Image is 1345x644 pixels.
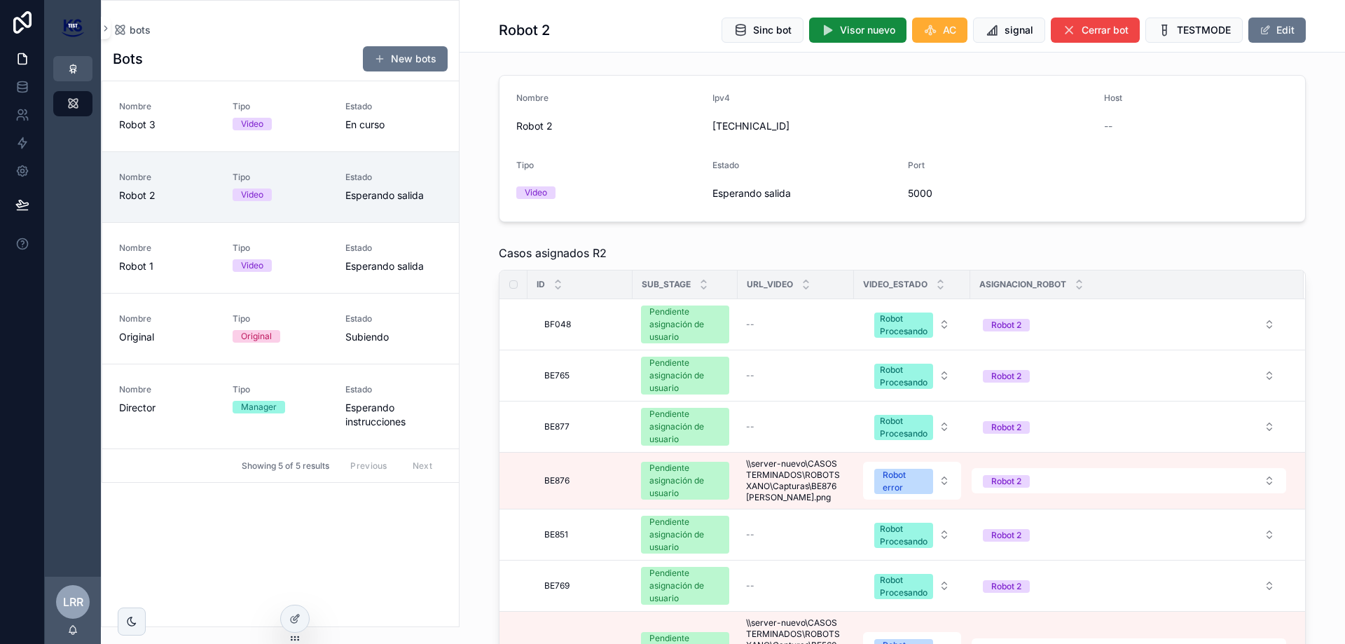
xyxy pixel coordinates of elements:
[544,475,624,486] a: BE876
[525,186,547,199] div: Video
[102,293,459,364] a: NombreOriginalTipoOriginalEstadoSubiendo
[862,515,962,554] a: Select Button
[972,312,1286,337] button: Select Button
[641,408,729,446] a: Pendiente asignación de usuario
[119,384,216,395] span: Nombre
[119,101,216,112] span: Nombre
[1248,18,1306,43] button: Edit
[233,384,329,395] span: Tipo
[345,259,442,273] span: Esperando salida
[712,186,897,200] span: Esperando salida
[880,415,927,440] div: Robot Procesando
[363,46,448,71] button: New bots
[119,401,216,415] span: Director
[1145,18,1243,43] button: TESTMODE
[747,279,793,290] span: Url_video
[746,529,846,540] a: --
[45,81,101,135] div: scrollable content
[863,357,961,395] button: Select Button
[345,313,442,324] span: Estado
[119,189,216,203] span: Robot 2
[753,23,792,37] span: Sinc bot
[746,370,754,381] span: --
[1104,119,1112,133] span: --
[233,242,329,254] span: Tipo
[863,462,961,500] button: Select Button
[746,458,846,503] a: \\server-nuevo\CASOS TERMINADOS\ROBOTS XANO\Capturas\BE876 [PERSON_NAME].png
[499,245,607,261] span: Casos asignados R2
[130,23,151,37] span: bots
[991,319,1021,331] div: Robot 2
[233,313,329,324] span: Tipo
[1005,23,1033,37] span: signal
[544,580,570,591] span: BE769
[642,279,691,290] span: Sub_stage
[1104,93,1122,103] span: Host
[862,566,962,605] a: Select Button
[119,330,216,344] span: Original
[649,357,721,395] div: Pendiente asignación de usuario
[972,573,1286,598] button: Select Button
[516,93,549,103] span: Nombre
[119,259,216,273] span: Robot 1
[746,529,754,540] span: --
[102,81,459,151] a: NombreRobot 3TipoVideoEstadoEn curso
[971,521,1287,548] a: Select Button
[649,462,721,500] div: Pendiente asignación de usuario
[971,311,1287,338] a: Select Button
[345,242,442,254] span: Estado
[863,516,961,554] button: Select Button
[912,18,967,43] button: AC
[971,467,1287,494] a: Select Button
[972,414,1286,439] button: Select Button
[233,172,329,183] span: Tipo
[641,357,729,395] a: Pendiente asignación de usuario
[991,421,1021,434] div: Robot 2
[62,17,84,39] img: App logo
[971,573,1287,599] a: Select Button
[516,160,534,170] span: Tipo
[991,475,1021,488] div: Robot 2
[544,529,624,540] a: BE851
[862,305,962,344] a: Select Button
[1082,23,1129,37] span: Cerrar bot
[712,93,730,103] span: Ipv4
[345,401,442,429] span: Esperando instrucciones
[840,23,895,37] span: Visor nuevo
[649,516,721,554] div: Pendiente asignación de usuario
[862,461,962,500] a: Select Button
[809,18,906,43] button: Visor nuevo
[908,186,1093,200] span: 5000
[544,319,571,330] span: BF048
[102,364,459,448] a: NombreDirectorTipoManagerEstadoEsperando instrucciones
[113,23,151,37] a: bots
[345,118,442,132] span: En curso
[544,529,568,540] span: BE851
[102,151,459,222] a: NombreRobot 2TipoVideoEstadoEsperando salida
[972,363,1286,388] button: Select Button
[544,475,570,486] span: BE876
[746,319,754,330] span: --
[641,516,729,554] a: Pendiente asignación de usuario
[880,364,927,389] div: Robot Procesando
[649,408,721,446] div: Pendiente asignación de usuario
[971,362,1287,389] a: Select Button
[641,306,729,343] a: Pendiente asignación de usuario
[863,306,961,343] button: Select Button
[63,594,83,610] span: LRR
[1177,23,1231,37] span: TESTMODE
[943,23,956,37] span: AC
[880,523,927,548] div: Robot Procesando
[973,18,1045,43] button: signal
[544,319,624,330] a: BF048
[880,313,927,338] div: Robot Procesando
[537,279,545,290] span: ID
[979,279,1066,290] span: Asignacion_robot
[746,580,846,591] a: --
[712,160,739,170] span: Estado
[863,279,927,290] span: Video_estado
[119,242,216,254] span: Nombre
[641,567,729,605] a: Pendiente asignación de usuario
